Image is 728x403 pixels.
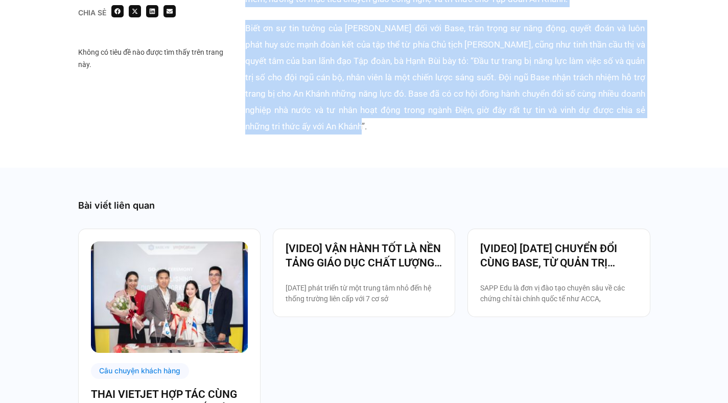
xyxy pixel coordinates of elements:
[480,241,637,270] a: [VIDEO] [DATE] CHUYỂN ĐỔI CÙNG BASE, TỪ QUẢN TRỊ NHÂN SỰ ĐẾN VẬN HÀNH TOÀN BỘ TỔ CHỨC TẠI [GEOGRA...
[78,9,106,16] div: Chia sẻ
[111,5,124,17] div: Share on facebook
[286,241,442,270] a: [VIDEO] VẬN HÀNH TỐT LÀ NỀN TẢNG GIÁO DỤC CHẤT LƯỢNG – BAMBOO SCHOOL CHỌN BASE
[286,283,442,304] p: [DATE] phát triển từ một trung tâm nhỏ đến hệ thống trường liên cấp với 7 cơ sở
[163,5,176,17] div: Share on email
[480,283,637,304] p: SAPP Edu là đơn vị đào tạo chuyên sâu về các chứng chỉ tài chính quốc tế như ACCA,
[146,5,158,17] div: Share on linkedin
[78,198,650,212] div: Bài viết liên quan
[245,20,645,135] p: Biết ơn sự tin tưởng của [PERSON_NAME] đối với Base, trân trọng sự năng động, quyết đoán và luôn ...
[91,363,190,379] div: Câu chuyện khách hàng
[78,46,230,71] div: Không có tiêu đề nào được tìm thấy trên trang này.
[129,5,141,17] div: Share on x-twitter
